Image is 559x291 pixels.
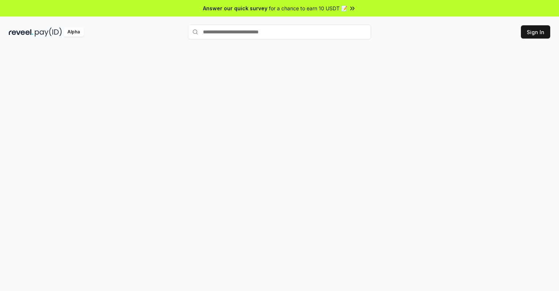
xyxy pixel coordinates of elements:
[35,28,62,37] img: pay_id
[63,28,84,37] div: Alpha
[9,28,33,37] img: reveel_dark
[203,4,267,12] span: Answer our quick survey
[269,4,347,12] span: for a chance to earn 10 USDT 📝
[521,25,550,39] button: Sign In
